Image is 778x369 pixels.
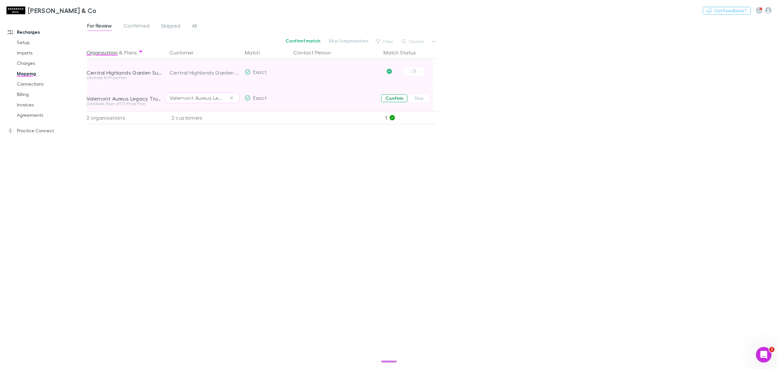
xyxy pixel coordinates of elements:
[385,112,437,124] p: 1
[1,125,91,136] a: Practice Connect
[87,46,162,59] div: &
[10,58,91,68] a: Charges
[87,95,162,102] div: Valemont Aureus Legacy Trust
[87,111,164,124] div: 2 organisations
[170,60,240,86] div: Central Highlands Garden Supply Pty Ltd
[87,102,162,106] div: Cashbook (Non-GST) Price Plan
[253,95,267,101] span: Exact
[192,22,197,31] span: All
[170,94,222,102] div: Valemont Aureus Legacy Trust
[293,46,339,59] button: Contact Person
[10,48,91,58] a: Imports
[10,100,91,110] a: Invoices
[124,46,137,59] button: Plans
[383,46,424,59] button: Match Status
[245,46,268,59] button: Match
[28,6,97,14] h3: [PERSON_NAME] & Co
[769,347,774,352] span: 1
[87,46,118,59] button: Organisation
[164,111,242,124] div: 2 customers
[10,110,91,120] a: Agreements
[372,38,397,45] button: Filter
[404,67,424,75] button: Undo
[324,37,372,45] button: Skip1 organisation
[703,7,751,15] button: Got Feedback?
[165,93,240,103] button: Valemont Aureus Legacy Trust
[3,3,100,18] a: [PERSON_NAME] & Co
[87,22,112,31] span: For Review
[10,68,91,79] a: Mapping
[87,76,162,80] div: Ultimate 10 Price Plan
[10,89,91,100] a: Billing
[10,37,91,48] a: Setup
[281,37,324,45] button: Confirm1 match
[6,6,25,14] img: Shaddock & Co's Logo
[161,22,180,31] span: Skipped
[253,69,267,75] span: Exact
[387,69,392,74] svg: Confirmed
[170,46,201,59] button: Customer
[10,79,91,89] a: Connections
[409,94,430,102] button: Skip
[756,347,772,363] iframe: Intercom live chat
[398,38,428,45] button: Search
[87,69,162,76] div: Central Highlands Garden Supply Pty Ltd
[1,27,91,37] a: Recharges
[381,94,407,102] button: Confirm
[124,22,149,31] span: Confirmed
